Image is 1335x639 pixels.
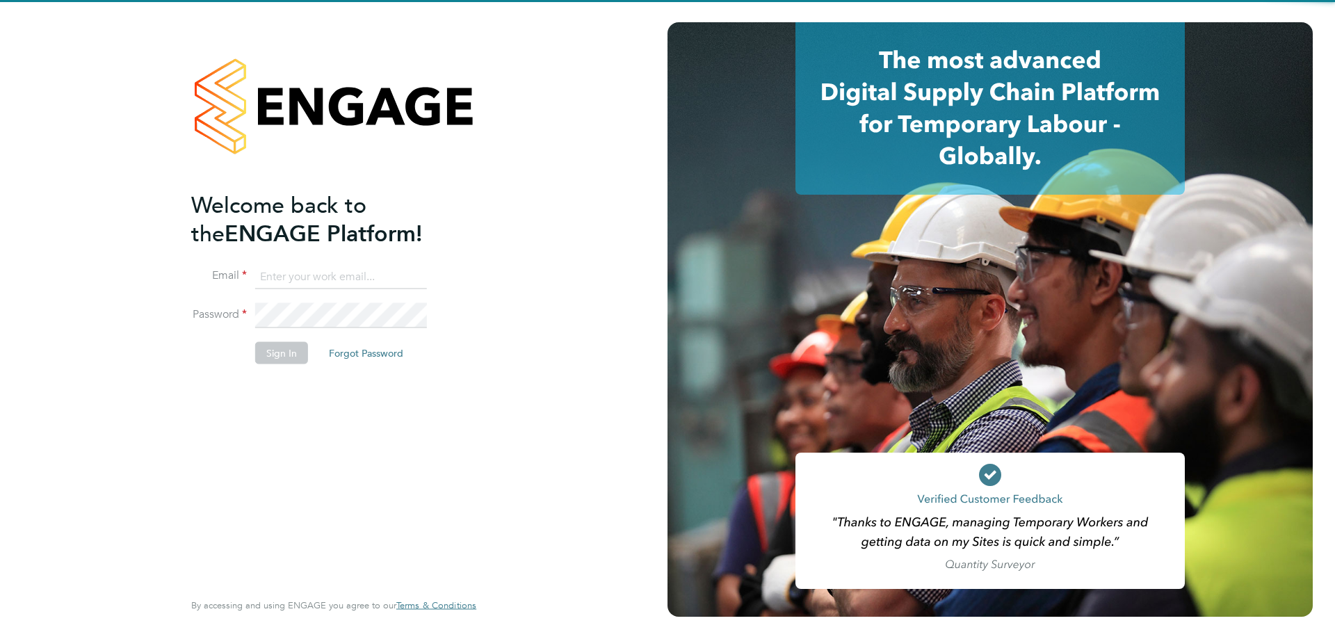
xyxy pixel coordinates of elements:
a: Terms & Conditions [396,600,476,611]
span: Welcome back to the [191,191,366,247]
label: Password [191,307,247,322]
span: Terms & Conditions [396,599,476,611]
label: Email [191,268,247,283]
button: Forgot Password [318,342,414,364]
input: Enter your work email... [255,264,427,289]
h2: ENGAGE Platform! [191,191,462,248]
button: Sign In [255,342,308,364]
span: By accessing and using ENGAGE you agree to our [191,599,476,611]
